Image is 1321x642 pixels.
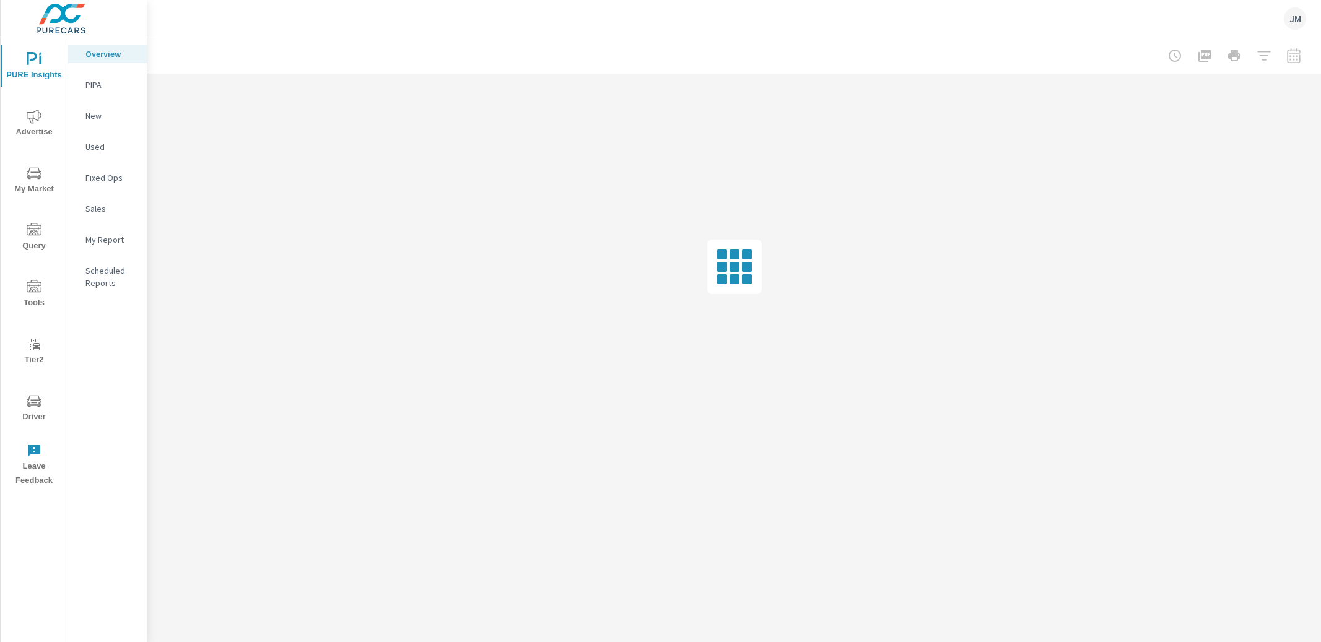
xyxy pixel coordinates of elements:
p: Sales [85,202,137,215]
p: My Report [85,233,137,246]
div: Sales [68,199,147,218]
span: PURE Insights [4,52,64,82]
p: Used [85,141,137,153]
div: Used [68,137,147,156]
span: Query [4,223,64,253]
div: PIPA [68,76,147,94]
div: JM [1284,7,1306,30]
div: Overview [68,45,147,63]
span: Driver [4,394,64,424]
span: Tier2 [4,337,64,367]
span: My Market [4,166,64,196]
div: nav menu [1,37,68,493]
p: PIPA [85,79,137,91]
p: Fixed Ops [85,171,137,184]
div: My Report [68,230,147,249]
p: Overview [85,48,137,60]
span: Leave Feedback [4,443,64,488]
div: Fixed Ops [68,168,147,187]
p: New [85,110,137,122]
div: New [68,106,147,125]
span: Advertise [4,109,64,139]
div: Scheduled Reports [68,261,147,292]
p: Scheduled Reports [85,264,137,289]
span: Tools [4,280,64,310]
